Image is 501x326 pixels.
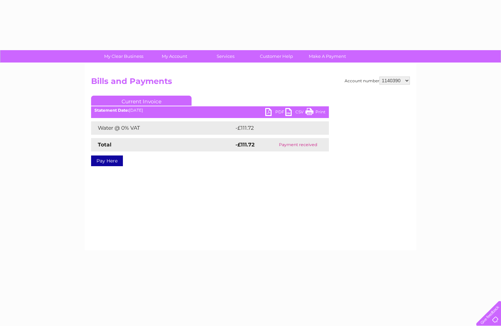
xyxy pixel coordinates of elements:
[235,141,255,148] strong: -£111.72
[98,141,112,148] strong: Total
[91,121,234,135] td: Water @ 0% VAT
[91,155,123,166] a: Pay Here
[300,50,355,63] a: Make A Payment
[198,50,253,63] a: Services
[305,108,326,118] a: Print
[267,138,329,151] td: Payment received
[91,77,410,89] h2: Bills and Payments
[94,108,129,113] b: Statement Date:
[91,108,329,113] div: [DATE]
[147,50,202,63] a: My Account
[96,50,151,63] a: My Clear Business
[285,108,305,118] a: CSV
[265,108,285,118] a: PDF
[91,96,192,106] a: Current Invoice
[345,77,410,85] div: Account number
[249,50,304,63] a: Customer Help
[234,121,316,135] td: -£111.72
